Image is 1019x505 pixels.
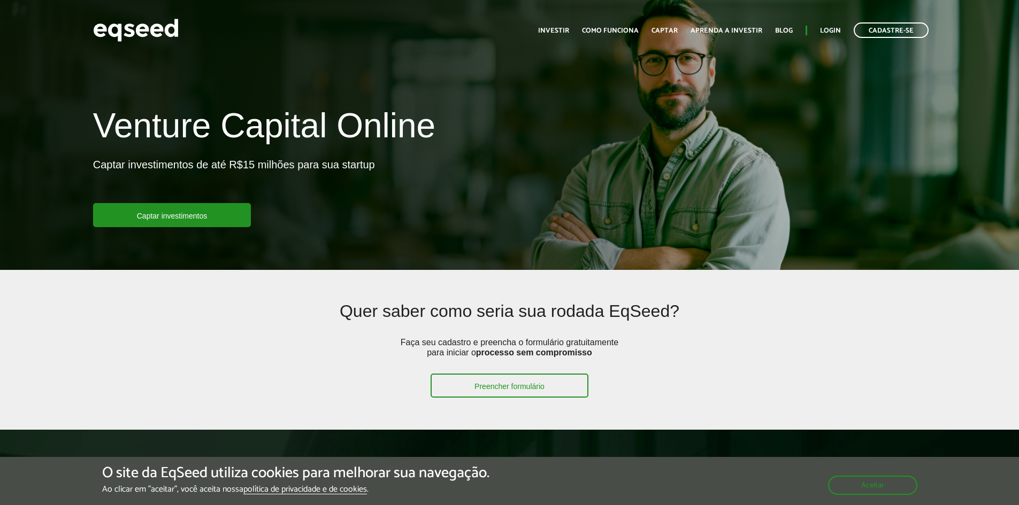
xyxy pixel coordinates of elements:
[538,27,569,34] a: Investir
[820,27,841,34] a: Login
[93,158,375,203] p: Captar investimentos de até R$15 milhões para sua startup
[582,27,639,34] a: Como funciona
[652,27,678,34] a: Captar
[178,302,841,337] h2: Quer saber como seria sua rodada EqSeed?
[93,16,179,44] img: EqSeed
[243,485,367,494] a: política de privacidade e de cookies
[828,476,917,495] button: Aceitar
[102,465,489,481] h5: O site da EqSeed utiliza cookies para melhorar sua navegação.
[476,348,592,357] strong: processo sem compromisso
[854,22,929,38] a: Cadastre-se
[431,374,588,398] a: Preencher formulário
[691,27,762,34] a: Aprenda a investir
[102,484,489,494] p: Ao clicar em "aceitar", você aceita nossa .
[93,107,435,150] h1: Venture Capital Online
[775,27,793,34] a: Blog
[93,203,251,227] a: Captar investimentos
[397,337,622,374] p: Faça seu cadastro e preencha o formulário gratuitamente para iniciar o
